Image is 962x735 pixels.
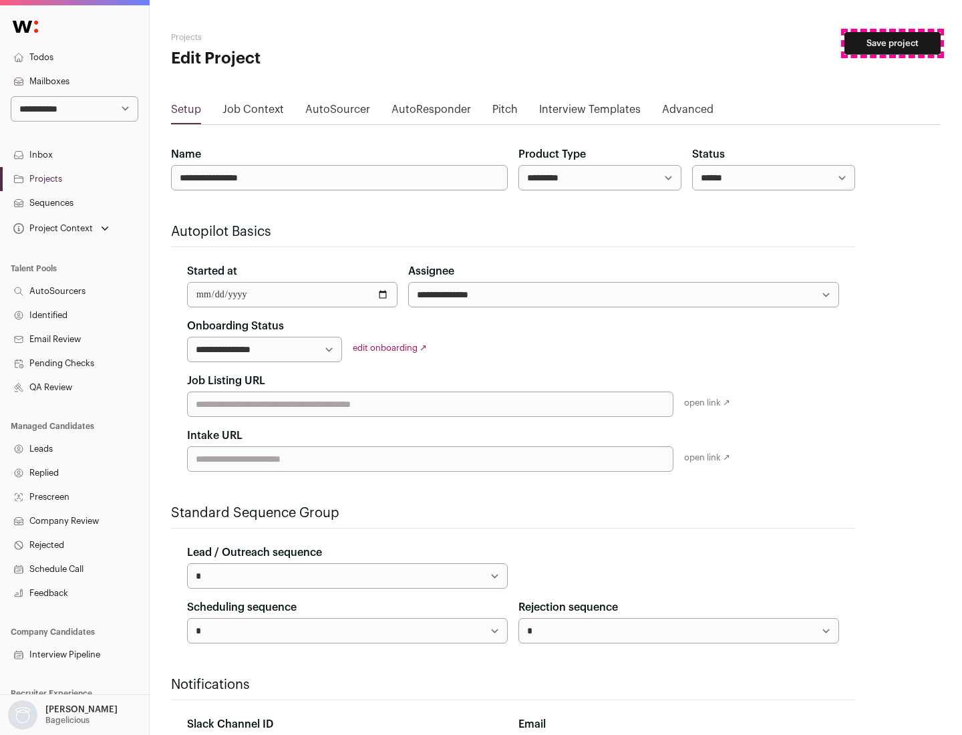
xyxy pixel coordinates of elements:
[692,146,725,162] label: Status
[187,263,237,279] label: Started at
[171,48,428,69] h1: Edit Project
[171,102,201,123] a: Setup
[492,102,518,123] a: Pitch
[171,32,428,43] h2: Projects
[187,545,322,561] label: Lead / Outreach sequence
[171,146,201,162] label: Name
[171,504,855,523] h2: Standard Sequence Group
[45,715,90,726] p: Bagelicious
[45,704,118,715] p: [PERSON_NAME]
[518,599,618,615] label: Rejection sequence
[518,716,839,732] div: Email
[5,700,120,730] button: Open dropdown
[187,373,265,389] label: Job Listing URL
[171,223,855,241] h2: Autopilot Basics
[8,700,37,730] img: nopic.png
[171,676,855,694] h2: Notifications
[11,219,112,238] button: Open dropdown
[391,102,471,123] a: AutoResponder
[187,599,297,615] label: Scheduling sequence
[844,32,941,55] button: Save project
[518,146,586,162] label: Product Type
[539,102,641,123] a: Interview Templates
[353,343,427,352] a: edit onboarding ↗
[662,102,713,123] a: Advanced
[187,318,284,334] label: Onboarding Status
[11,223,93,234] div: Project Context
[187,716,273,732] label: Slack Channel ID
[187,428,243,444] label: Intake URL
[222,102,284,123] a: Job Context
[408,263,454,279] label: Assignee
[305,102,370,123] a: AutoSourcer
[5,13,45,40] img: Wellfound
